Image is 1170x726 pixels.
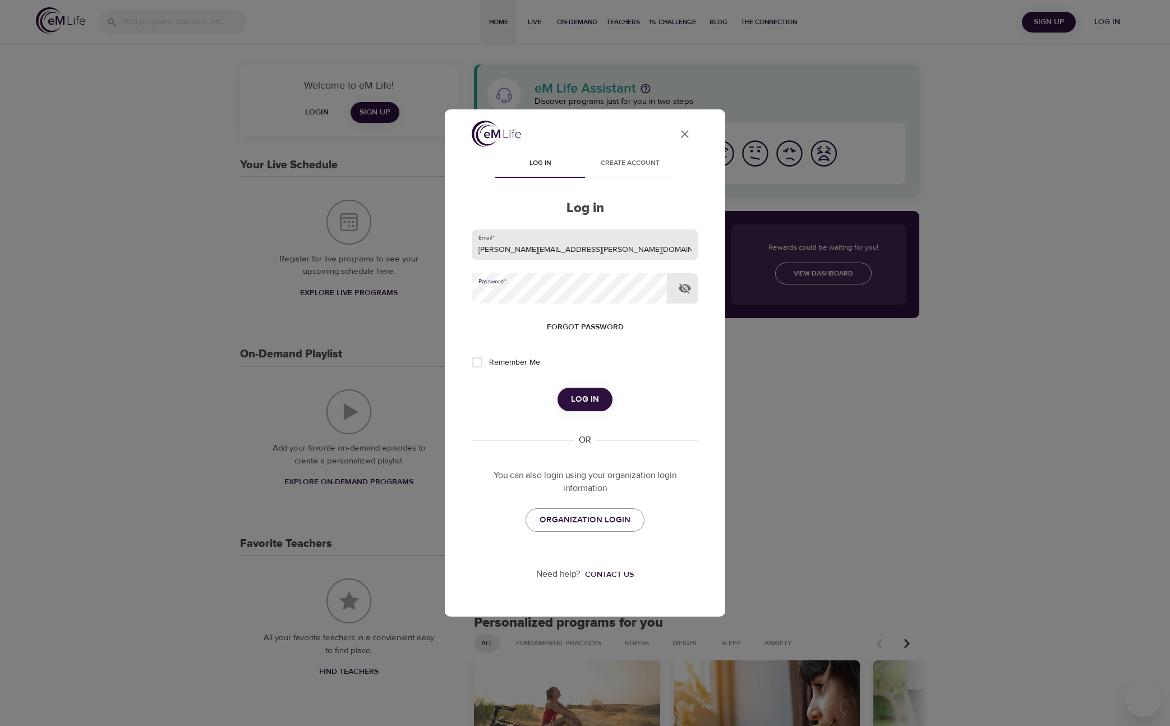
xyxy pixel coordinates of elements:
[472,121,521,147] img: logo
[671,121,698,148] button: close
[574,434,596,447] div: OR
[558,388,612,411] button: Log in
[581,569,634,580] a: Contact us
[547,320,624,334] span: Forgot password
[526,508,644,532] a: ORGANIZATION LOGIN
[542,317,628,338] button: Forgot password
[571,392,599,407] span: Log in
[472,151,698,178] div: disabled tabs example
[585,569,634,580] div: Contact us
[536,568,581,581] p: Need help?
[472,200,698,217] h2: Log in
[592,158,668,169] span: Create account
[472,469,698,495] p: You can also login using your organization login information
[489,357,540,369] span: Remember Me
[540,513,630,527] span: ORGANIZATION LOGIN
[502,158,578,169] span: Log in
